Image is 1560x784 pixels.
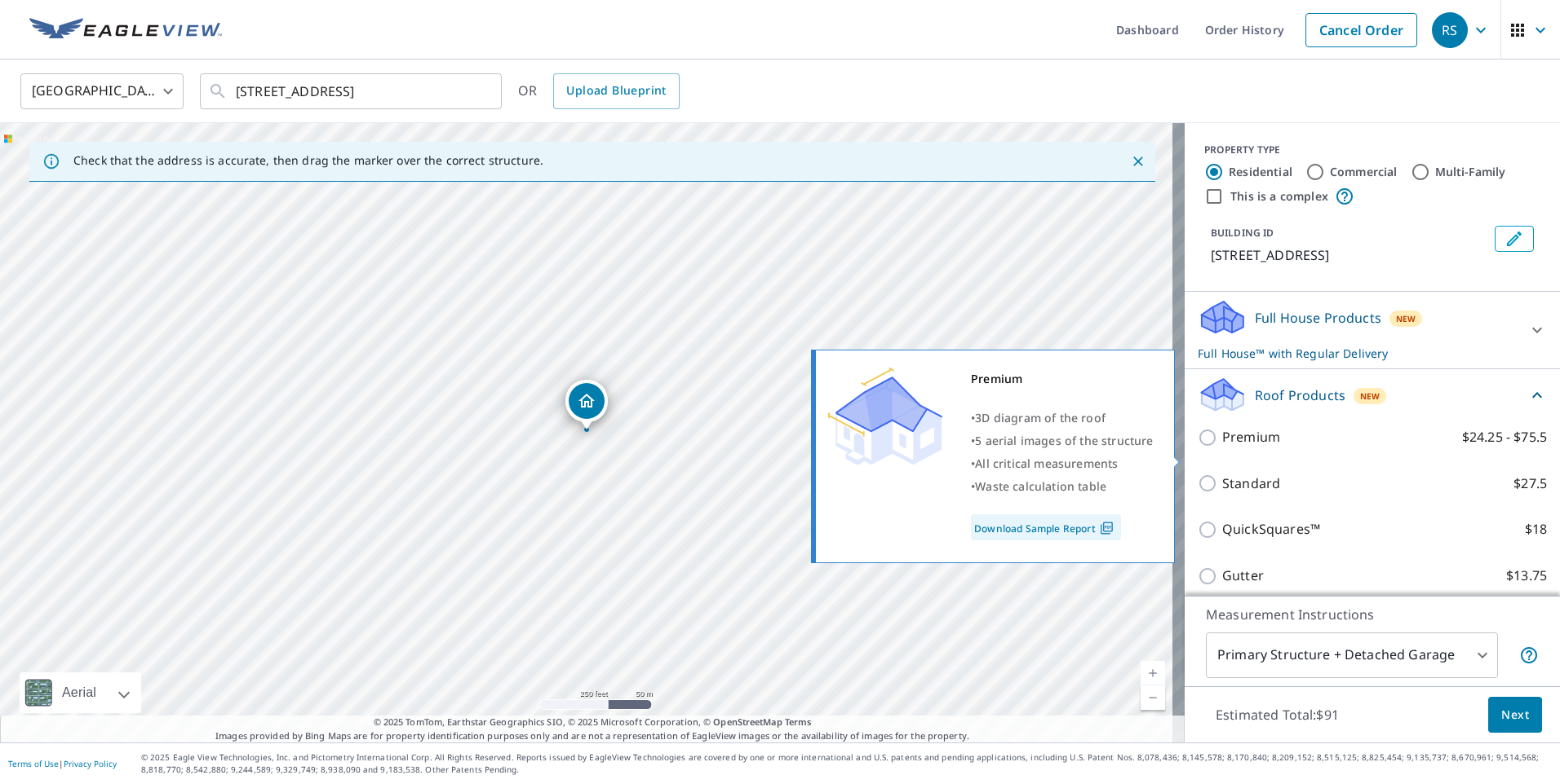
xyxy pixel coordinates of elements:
div: RS [1432,12,1468,48]
p: Standard [1222,473,1280,494]
div: Roof ProductsNew [1198,376,1547,414]
div: • [971,475,1154,498]
button: Next [1488,697,1542,733]
button: Edit building 1 [1495,226,1534,252]
span: 5 aerial images of the structure [975,433,1153,448]
p: © 2025 Eagle View Technologies, Inc. and Pictometry International Corp. All Rights Reserved. Repo... [141,751,1552,776]
a: Cancel Order [1305,13,1417,47]
div: OR [518,73,680,109]
span: New [1396,312,1416,325]
div: Dropped pin, building 1, Residential property, 12283 Granada Way Woodbridge, VA 22192 [565,380,608,430]
p: Premium [1222,427,1280,447]
span: Your report will include the primary structure and a detached garage if one exists. [1519,645,1539,665]
div: • [971,407,1154,429]
p: Roof Products [1255,385,1345,405]
button: Close [1128,151,1149,172]
div: Full House ProductsNewFull House™ with Regular Delivery [1198,298,1547,362]
img: Premium [828,368,942,465]
div: Aerial [57,672,101,713]
span: All critical measurements [975,456,1118,471]
p: $13.75 [1506,566,1547,586]
label: Residential [1229,164,1292,180]
div: Premium [971,368,1154,390]
span: Upload Blueprint [566,81,666,101]
a: Current Level 17, Zoom In [1141,661,1165,685]
p: Estimated Total: $91 [1203,697,1352,733]
div: • [971,429,1154,452]
p: Check that the address is accurate, then drag the marker over the correct structure. [73,153,543,168]
input: Search by address or latitude-longitude [236,68,468,114]
p: | [8,759,117,769]
div: Aerial [20,672,141,713]
p: QuickSquares™ [1222,519,1320,540]
p: Gutter [1222,566,1264,586]
a: Terms of Use [8,758,59,769]
p: $27.5 [1513,473,1547,494]
p: $24.25 - $75.5 [1462,427,1547,447]
div: Primary Structure + Detached Garage [1206,632,1498,678]
p: Full House™ with Regular Delivery [1198,345,1518,362]
span: © 2025 TomTom, Earthstar Geographics SIO, © 2025 Microsoft Corporation, © [374,716,812,729]
span: 3D diagram of the roof [975,410,1106,425]
p: Measurement Instructions [1206,605,1539,624]
span: New [1360,390,1381,403]
label: Multi-Family [1435,164,1506,180]
img: EV Logo [29,18,222,42]
img: Pdf Icon [1096,521,1118,535]
a: Privacy Policy [64,758,117,769]
div: PROPERTY TYPE [1204,143,1540,157]
span: Next [1501,705,1529,725]
a: Download Sample Report [971,514,1121,540]
a: Terms [785,716,812,728]
a: Upload Blueprint [553,73,679,109]
p: [STREET_ADDRESS] [1211,245,1488,265]
a: Current Level 17, Zoom Out [1141,685,1165,710]
span: Waste calculation table [975,478,1106,494]
p: Full House Products [1255,308,1381,328]
a: OpenStreetMap [713,716,782,728]
label: This is a complex [1230,188,1328,205]
p: BUILDING ID [1211,226,1274,240]
div: • [971,452,1154,475]
p: $18 [1525,519,1547,540]
div: [GEOGRAPHIC_DATA] [20,68,184,114]
label: Commercial [1330,164,1398,180]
